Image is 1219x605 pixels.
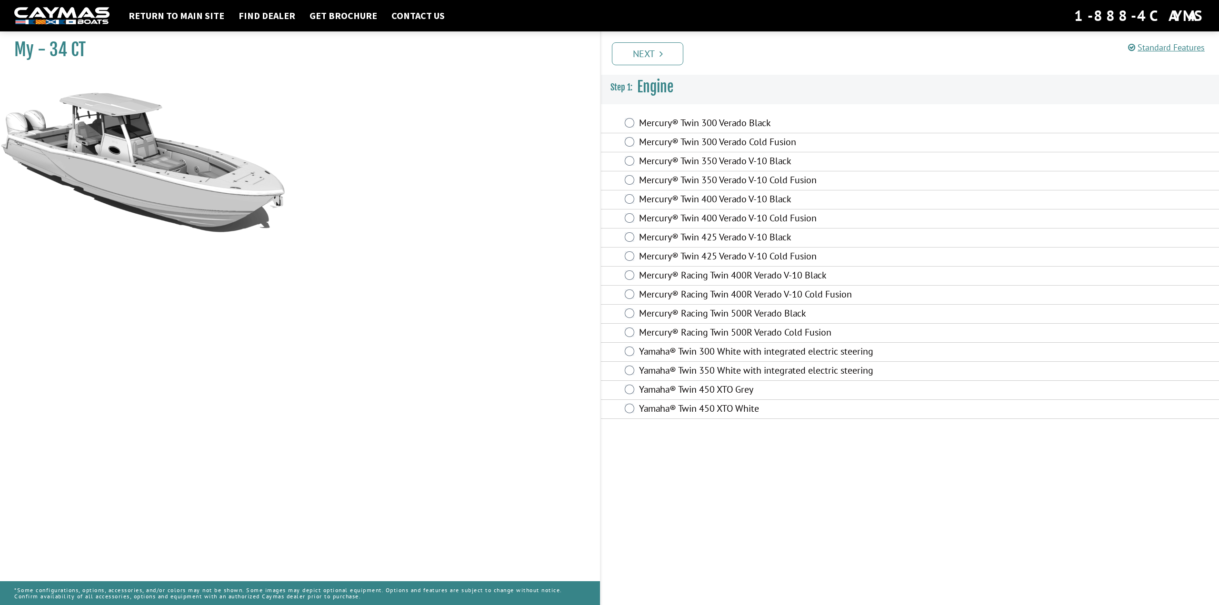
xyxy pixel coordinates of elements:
[14,39,576,60] h1: My - 34 CT
[14,582,586,604] p: *Some configurations, options, accessories, and/or colors may not be shown. Some images may depic...
[609,41,1219,65] ul: Pagination
[639,212,987,226] label: Mercury® Twin 400 Verado V-10 Cold Fusion
[1074,5,1205,26] div: 1-888-4CAYMAS
[639,384,987,397] label: Yamaha® Twin 450 XTO Grey
[14,7,110,25] img: white-logo-c9c8dbefe5ff5ceceb0f0178aa75bf4bb51f6bca0971e226c86eb53dfe498488.png
[639,307,987,321] label: Mercury® Racing Twin 500R Verado Black
[639,250,987,264] label: Mercury® Twin 425 Verado V-10 Cold Fusion
[639,346,987,359] label: Yamaha® Twin 300 White with integrated electric steering
[305,10,382,22] a: Get Brochure
[639,136,987,150] label: Mercury® Twin 300 Verado Cold Fusion
[1128,42,1205,53] a: Standard Features
[639,193,987,207] label: Mercury® Twin 400 Verado V-10 Black
[612,42,683,65] a: Next
[639,327,987,340] label: Mercury® Racing Twin 500R Verado Cold Fusion
[387,10,450,22] a: Contact Us
[234,10,300,22] a: Find Dealer
[639,155,987,169] label: Mercury® Twin 350 Verado V-10 Black
[639,365,987,378] label: Yamaha® Twin 350 White with integrated electric steering
[124,10,229,22] a: Return to main site
[639,231,987,245] label: Mercury® Twin 425 Verado V-10 Black
[639,269,987,283] label: Mercury® Racing Twin 400R Verado V-10 Black
[639,403,987,417] label: Yamaha® Twin 450 XTO White
[601,69,1219,105] h3: Engine
[639,288,987,302] label: Mercury® Racing Twin 400R Verado V-10 Cold Fusion
[639,117,987,131] label: Mercury® Twin 300 Verado Black
[639,174,987,188] label: Mercury® Twin 350 Verado V-10 Cold Fusion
